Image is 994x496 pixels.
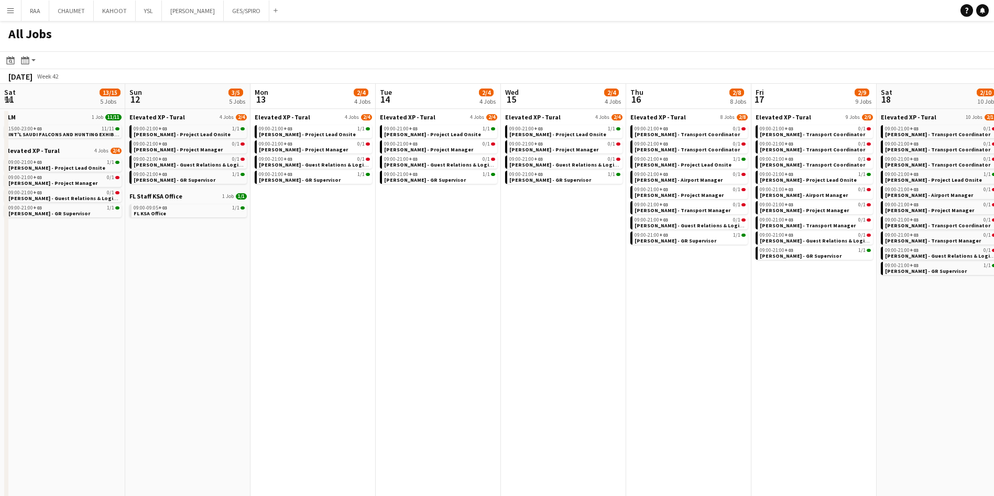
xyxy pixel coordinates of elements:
span: 11/11 [105,114,122,120]
span: 09:00-21:00 [8,190,42,195]
a: 09:00-09:05+031/1FL KSA Office [134,204,245,216]
span: +03 [910,216,919,223]
span: 0/1 [357,141,365,147]
a: 09:00-21:00+030/1[PERSON_NAME] - Transport Coordinator [635,140,746,152]
span: Youssef Khiari - GR Supervisor [259,177,341,183]
span: 09:00-21:00 [259,141,292,147]
span: 0/1 [984,248,991,253]
a: Elevated XP - Tural9 Jobs2/9 [756,113,873,121]
span: Elevated XP - Tural [129,113,185,121]
span: 2/8 [737,114,748,120]
span: 2/4 [361,114,372,120]
a: ELM1 Job11/11 [4,113,122,121]
span: 0/1 [733,202,740,207]
span: 09:00-09:05 [134,205,167,211]
span: Ghadi Othman - Airport Manager [885,192,973,199]
span: 1/1 [232,172,239,177]
span: 0/1 [984,202,991,207]
span: 09:00-21:00 [760,141,793,147]
div: Elevated XP - Tural4 Jobs2/409:00-21:00+031/1[PERSON_NAME] - Project Lead Onsite09:00-21:00+030/1... [505,113,622,186]
div: FL Staff KSA Office1 Job1/109:00-09:05+031/1FL KSA Office [129,192,247,219]
span: +03 [33,174,42,181]
span: 0/1 [608,141,615,147]
span: +03 [910,262,919,269]
span: 10 Jobs [966,114,982,120]
span: Abed Hejazi - Transport Coordinator [760,161,865,168]
span: 09:00-21:00 [259,126,292,131]
span: +03 [910,125,919,132]
span: 4 Jobs [94,148,108,154]
span: Abed Hejazi - Transport Coordinator [635,146,740,153]
span: 09:00-21:00 [885,263,919,268]
a: 09:00-21:00+030/1[PERSON_NAME] - Transport Manager [760,216,871,228]
span: 1/1 [608,126,615,131]
span: Youssef Khiari - GR Supervisor [134,177,215,183]
span: 09:00-21:00 [885,126,919,131]
span: 2/4 [486,114,497,120]
span: Mahmoud Kerzani - Project Manager [259,146,348,153]
a: 09:00-21:00+030/1[PERSON_NAME] - Project Manager [384,140,495,152]
span: +03 [910,232,919,238]
span: Youssef Khiari - GR Supervisor [885,268,967,274]
div: ELM1 Job11/1115:00-23:00+0311/11INT'L SAUDI FALCONS AND HUNTING EXHIBITION '25 @ [GEOGRAPHIC_DATA... [4,113,122,147]
span: Sevda Aliyeva - Guest Relations & Logistics Manager [509,161,650,168]
span: Sevda Aliyeva - Guest Relations & Logistics Manager [134,161,274,168]
span: 09:00-21:00 [509,172,543,177]
a: 09:00-21:00+031/1[PERSON_NAME] - Project Lead Onsite [760,171,871,183]
span: 09:00-21:00 [134,126,167,131]
span: 0/1 [107,175,114,180]
a: 09:00-21:00+031/1[PERSON_NAME] - GR Supervisor [509,171,620,183]
span: 0/1 [733,126,740,131]
span: 09:00-21:00 [8,205,42,211]
span: 0/1 [984,233,991,238]
span: 09:00-21:00 [509,141,543,147]
span: 2/4 [611,114,622,120]
span: 0/1 [984,217,991,223]
span: Youssef Khiari - GR Supervisor [760,252,842,259]
span: Abdulelah Babqi - Transport Coordinator [885,146,990,153]
a: 09:00-21:00+030/1[PERSON_NAME] - Guest Relations & Logistics Manager [509,156,620,168]
span: 09:00-21:00 [760,233,793,238]
span: +03 [784,216,793,223]
span: 09:00-21:00 [635,233,668,238]
span: Elevated XP - Tural [505,113,561,121]
a: 09:00-21:00+031/1[PERSON_NAME] - Project Lead Onsite [134,125,245,137]
span: 0/1 [858,141,866,147]
span: 0/1 [483,157,490,162]
a: 09:00-21:00+030/1[PERSON_NAME] - Transport Coordinator [760,140,871,152]
a: 09:00-21:00+031/1[PERSON_NAME] - Project Lead Onsite [509,125,620,137]
span: +03 [409,140,418,147]
span: 09:00-21:00 [885,141,919,147]
span: +03 [784,232,793,238]
span: Sevda Aliyeva - Guest Relations & Logistics Manager [760,237,900,244]
span: 0/1 [858,233,866,238]
span: +03 [784,125,793,132]
span: 09:00-21:00 [384,141,418,147]
span: 1/1 [357,126,365,131]
span: +03 [409,156,418,162]
span: Mahmoud Kerzani - Project Manager [8,180,97,186]
span: Elevated XP - Tural [4,147,60,155]
span: Rusif Farajov - Transport Manager [635,207,730,214]
span: 4 Jobs [470,114,484,120]
span: +03 [659,140,668,147]
span: Rusif Farajov - Transport Manager [885,237,981,244]
span: 09:00-21:00 [384,157,418,162]
span: 0/1 [357,157,365,162]
span: Mahmoud Kerzani - Project Manager [384,146,473,153]
button: [PERSON_NAME] [162,1,224,21]
a: 09:00-21:00+031/1[PERSON_NAME] - GR Supervisor [259,171,370,183]
span: 09:00-21:00 [885,248,919,253]
a: 09:00-21:00+030/1[PERSON_NAME] - Project Manager [635,186,746,198]
span: Youssef Khiari - GR Supervisor [635,237,716,244]
span: +03 [33,204,42,211]
span: 1 Job [222,193,234,200]
a: Elevated XP - Tural4 Jobs2/4 [255,113,372,121]
span: 09:00-21:00 [885,233,919,238]
span: 0/1 [733,141,740,147]
span: +03 [784,140,793,147]
span: Youssef Khiari - GR Supervisor [509,177,591,183]
span: 09:00-21:00 [8,175,42,180]
span: +03 [910,247,919,253]
span: 0/1 [483,141,490,147]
